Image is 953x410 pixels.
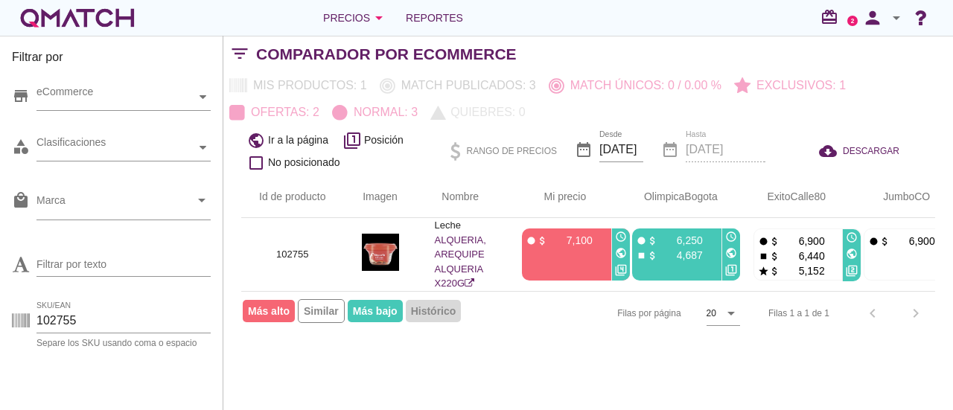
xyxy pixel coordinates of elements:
[435,218,486,233] p: Leche
[526,235,537,246] i: fiber_manual_record
[364,132,404,148] span: Posición
[868,236,879,247] i: fiber_manual_record
[406,9,463,27] span: Reportes
[298,299,345,323] span: Similar
[728,72,852,99] button: Exclusivos: 1
[725,231,737,243] i: access_time
[615,247,627,259] i: public
[12,48,211,72] h3: Filtrar por
[758,251,769,262] i: stop
[245,103,319,121] p: Ofertas: 2
[615,264,627,276] i: filter_4
[223,99,326,126] button: Ofertas: 2
[406,300,462,322] span: Histórico
[326,99,424,126] button: Normal: 3
[658,233,703,248] p: 6,250
[846,265,858,277] i: filter_2
[12,191,30,209] i: local_mall
[725,247,737,259] i: public
[780,263,825,278] p: 5,152
[780,234,825,249] p: 6,900
[344,176,417,218] th: Imagen: Not sorted.
[890,234,935,249] p: 6,900
[18,3,137,33] a: white-qmatch-logo
[725,264,737,276] i: filter_1
[807,138,911,164] button: DESCARGAR
[851,17,855,24] text: 2
[548,233,593,248] p: 7,100
[504,176,614,218] th: Mi precio: Not sorted. Activate to sort ascending.
[722,304,740,322] i: arrow_drop_down
[537,235,548,246] i: attach_money
[323,9,388,27] div: Precios
[362,234,399,271] img: 102755_589.jpg
[241,176,344,218] th: Id de producto: Not sorted.
[468,292,740,335] div: Filas por página
[647,250,658,261] i: attach_money
[780,249,825,263] p: 6,440
[343,132,361,150] i: filter_1
[847,16,858,26] a: 2
[636,250,647,261] i: stop
[36,339,211,347] div: Separe los SKU usando coma o espacio
[750,77,846,95] p: Exclusivos: 1
[858,7,887,28] i: person
[887,9,905,27] i: arrow_drop_down
[879,236,890,247] i: attach_money
[193,191,211,209] i: arrow_drop_down
[370,9,388,27] i: arrow_drop_down
[846,248,858,260] i: public
[769,266,780,277] i: attach_money
[769,251,780,262] i: attach_money
[243,300,295,322] span: Más alto
[736,176,846,218] th: ExitoCalle80: Not sorted. Activate to sort ascending.
[417,176,504,218] th: Nombre: Not sorted.
[758,236,769,247] i: fiber_manual_record
[768,307,829,320] div: Filas 1 a 1 de 1
[846,231,858,243] i: access_time
[247,154,265,172] i: check_box_outline_blank
[12,87,30,105] i: store
[820,8,844,26] i: redeem
[311,3,400,33] button: Precios
[614,176,736,218] th: OlimpicaBogota: Not sorted. Activate to sort ascending.
[647,235,658,246] i: attach_money
[12,138,30,156] i: category
[543,72,728,99] button: Match únicos: 0 / 0.00 %
[769,236,780,247] i: attach_money
[819,142,843,160] i: cloud_download
[575,141,593,158] i: date_range
[758,266,769,277] i: star
[435,234,486,289] a: ALQUERIA, AREQUIPE ALQUERIA X220G
[599,138,643,161] input: Desde
[268,155,340,170] span: No posicionado
[247,132,265,150] i: public
[348,300,403,322] span: Más bajo
[259,247,326,262] p: 102755
[658,248,703,263] p: 4,687
[615,231,627,243] i: access_time
[564,77,721,95] p: Match únicos: 0 / 0.00 %
[400,3,469,33] a: Reportes
[268,132,328,148] span: Ir a la página
[256,42,517,66] h2: Comparador por eCommerce
[707,307,716,320] div: 20
[348,103,418,121] p: Normal: 3
[843,144,899,158] span: DESCARGAR
[636,235,647,246] i: fiber_manual_record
